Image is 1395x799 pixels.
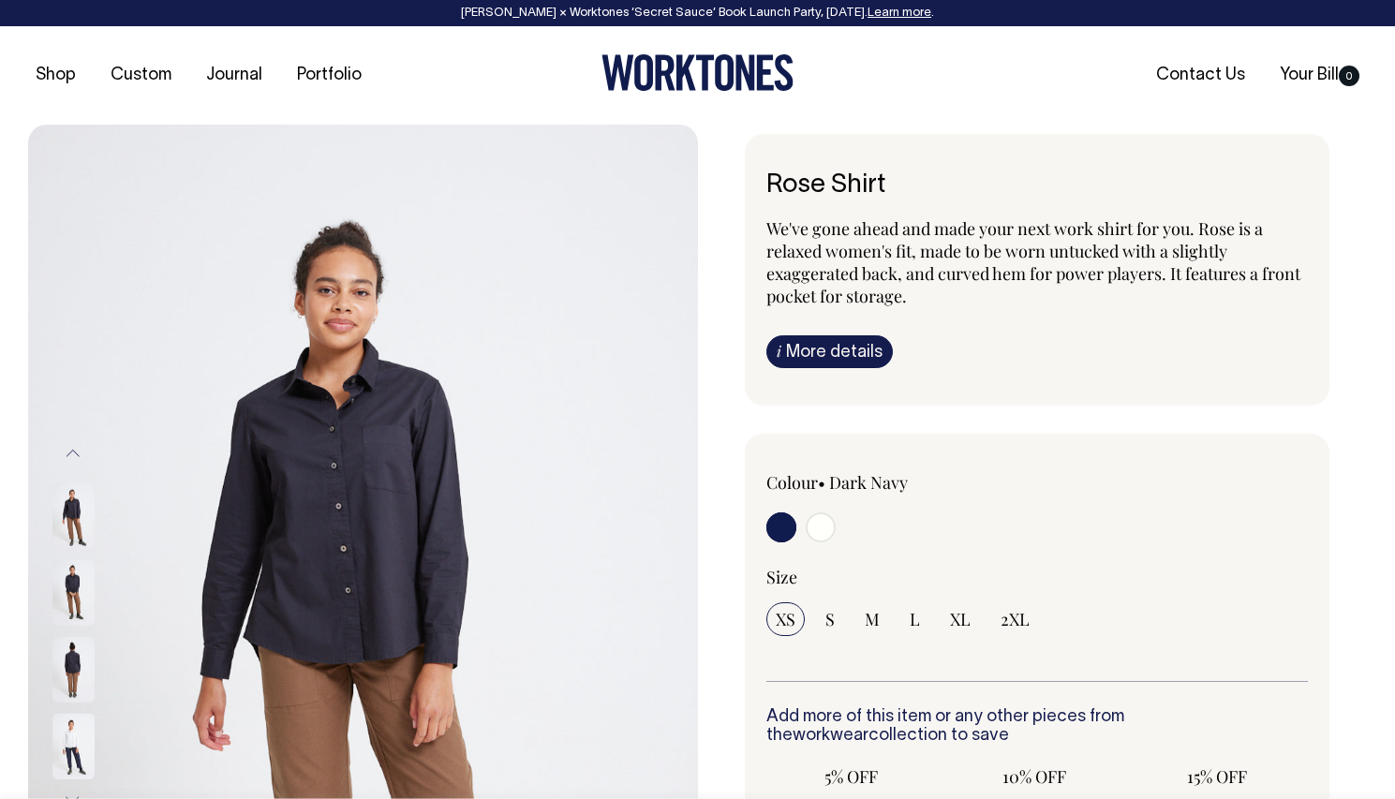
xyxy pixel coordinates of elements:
[52,483,95,549] img: dark-navy
[991,602,1039,636] input: 2XL
[825,608,835,630] span: S
[793,728,868,744] a: workwear
[199,60,270,91] a: Journal
[829,471,908,494] label: Dark Navy
[103,60,179,91] a: Custom
[868,7,931,19] a: Learn more
[941,602,980,636] input: XL
[1339,66,1359,86] span: 0
[52,637,95,703] img: dark-navy
[766,566,1309,588] div: Size
[950,608,971,630] span: XL
[1140,765,1293,788] span: 15% OFF
[948,760,1120,793] input: 10% OFF
[900,602,929,636] input: L
[1001,608,1030,630] span: 2XL
[766,217,1300,307] span: We've gone ahead and made your next work shirt for you. Rose is a relaxed women's fit, made to be...
[776,765,928,788] span: 5% OFF
[28,60,83,91] a: Shop
[52,560,95,626] img: dark-navy
[766,760,938,793] input: 5% OFF
[19,7,1376,20] div: [PERSON_NAME] × Worktones ‘Secret Sauce’ Book Launch Party, [DATE]. .
[865,608,880,630] span: M
[818,471,825,494] span: •
[52,714,95,779] img: off-white
[910,608,920,630] span: L
[289,60,369,91] a: Portfolio
[766,171,1309,200] h6: Rose Shirt
[957,765,1110,788] span: 10% OFF
[855,602,889,636] input: M
[777,341,781,361] span: i
[1149,60,1253,91] a: Contact Us
[766,708,1309,746] h6: Add more of this item or any other pieces from the collection to save
[59,433,87,475] button: Previous
[766,602,805,636] input: XS
[766,471,983,494] div: Colour
[1131,760,1302,793] input: 15% OFF
[1272,60,1367,91] a: Your Bill0
[776,608,795,630] span: XS
[766,335,893,368] a: iMore details
[816,602,844,636] input: S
